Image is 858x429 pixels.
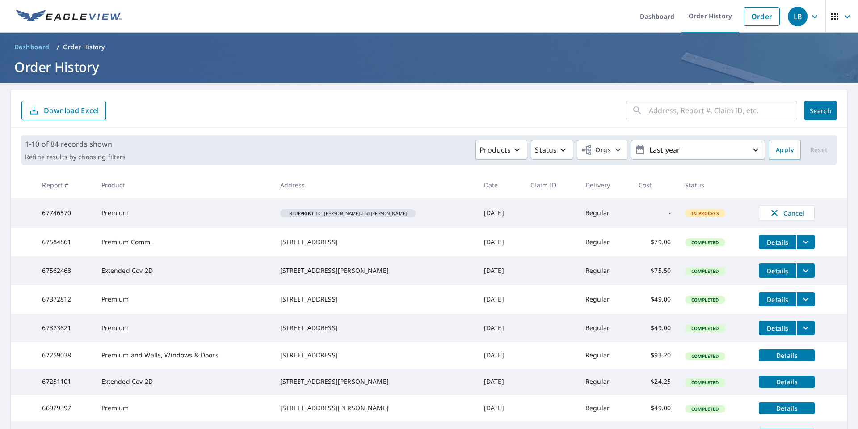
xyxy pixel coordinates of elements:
[477,285,524,314] td: [DATE]
[523,172,578,198] th: Claim ID
[788,7,808,26] div: LB
[631,198,678,228] td: -
[94,172,273,198] th: Product
[280,295,470,304] div: [STREET_ADDRESS]
[764,267,791,275] span: Details
[646,142,750,158] p: Last year
[35,256,94,285] td: 67562468
[812,106,829,115] span: Search
[768,208,805,218] span: Cancel
[631,369,678,395] td: $24.25
[35,228,94,256] td: 67584861
[578,342,631,369] td: Regular
[759,235,796,249] button: detailsBtn-67584861
[578,314,631,342] td: Regular
[764,238,791,246] span: Details
[686,406,724,412] span: Completed
[578,256,631,285] td: Regular
[578,228,631,256] td: Regular
[35,395,94,421] td: 66929397
[631,285,678,314] td: $49.00
[11,58,847,76] h1: Order History
[94,369,273,395] td: Extended Cov 2D
[289,211,321,216] em: Blueprint ID
[678,172,752,198] th: Status
[578,198,631,228] td: Regular
[280,266,470,275] div: [STREET_ADDRESS][PERSON_NAME]
[11,40,53,54] a: Dashboard
[578,285,631,314] td: Regular
[477,198,524,228] td: [DATE]
[759,349,815,361] button: detailsBtn-67259038
[581,144,611,156] span: Orgs
[686,325,724,331] span: Completed
[578,395,631,421] td: Regular
[477,172,524,198] th: Date
[280,238,470,246] div: [STREET_ADDRESS]
[631,228,678,256] td: $79.00
[796,321,815,335] button: filesDropdownBtn-67323821
[686,379,724,386] span: Completed
[796,292,815,306] button: filesDropdownBtn-67372812
[764,324,791,332] span: Details
[759,292,796,306] button: detailsBtn-67372812
[35,369,94,395] td: 67251101
[21,101,106,120] button: Download Excel
[63,42,105,51] p: Order History
[796,263,815,278] button: filesDropdownBtn-67562468
[764,404,809,412] span: Details
[776,144,794,156] span: Apply
[769,140,801,160] button: Apply
[94,285,273,314] td: Premium
[475,140,527,160] button: Products
[280,351,470,360] div: [STREET_ADDRESS]
[804,101,837,120] button: Search
[744,7,780,26] a: Order
[531,140,573,160] button: Status
[25,153,126,161] p: Refine results by choosing filters
[479,144,511,155] p: Products
[280,404,470,412] div: [STREET_ADDRESS][PERSON_NAME]
[273,172,477,198] th: Address
[280,377,470,386] div: [STREET_ADDRESS][PERSON_NAME]
[578,369,631,395] td: Regular
[578,172,631,198] th: Delivery
[477,369,524,395] td: [DATE]
[35,285,94,314] td: 67372812
[477,342,524,369] td: [DATE]
[477,256,524,285] td: [DATE]
[759,402,815,414] button: detailsBtn-66929397
[280,323,470,332] div: [STREET_ADDRESS]
[631,314,678,342] td: $49.00
[759,321,796,335] button: detailsBtn-67323821
[631,256,678,285] td: $75.50
[686,210,724,217] span: In Process
[14,42,50,51] span: Dashboard
[764,295,791,304] span: Details
[284,211,412,216] span: [PERSON_NAME] and [PERSON_NAME]
[25,139,126,149] p: 1-10 of 84 records shown
[686,297,724,303] span: Completed
[94,314,273,342] td: Premium
[35,198,94,228] td: 67746570
[686,239,724,246] span: Completed
[686,268,724,274] span: Completed
[686,353,724,359] span: Completed
[16,10,122,23] img: EV Logo
[764,351,809,360] span: Details
[94,228,273,256] td: Premium Comm.
[94,395,273,421] td: Premium
[477,395,524,421] td: [DATE]
[631,395,678,421] td: $49.00
[535,144,557,155] p: Status
[35,314,94,342] td: 67323821
[35,172,94,198] th: Report #
[94,342,273,369] td: Premium and Walls, Windows & Doors
[631,140,765,160] button: Last year
[477,314,524,342] td: [DATE]
[94,256,273,285] td: Extended Cov 2D
[11,40,847,54] nav: breadcrumb
[57,42,59,52] li: /
[759,376,815,388] button: detailsBtn-67251101
[759,205,815,221] button: Cancel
